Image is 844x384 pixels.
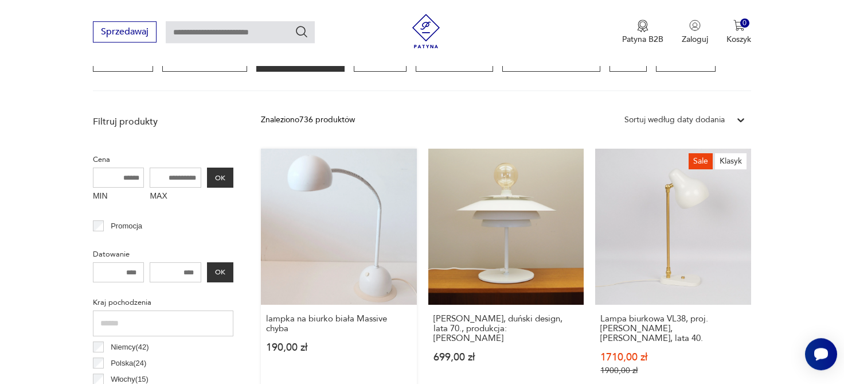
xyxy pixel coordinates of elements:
p: Kraj pochodzenia [93,296,233,309]
img: Ikona medalu [637,20,648,32]
p: 1900,00 zł [600,366,746,375]
p: Filtruj produkty [93,115,233,128]
button: OK [207,168,233,188]
p: Patyna B2B [622,34,663,45]
img: Ikona koszyka [733,20,745,31]
h3: [PERSON_NAME], duński design, lata 70., produkcja: [PERSON_NAME] [433,314,579,343]
p: 699,00 zł [433,352,579,362]
h3: Lampa biurkowa VL38, proj. [PERSON_NAME], [PERSON_NAME], lata 40. [600,314,746,343]
p: Polska ( 24 ) [111,357,146,370]
p: Cena [93,153,233,166]
button: Sprzedawaj [93,21,157,42]
div: Sortuj według daty dodania [624,114,725,126]
button: Szukaj [295,25,308,38]
label: MIN [93,188,144,206]
label: MAX [150,188,201,206]
p: Koszyk [726,34,751,45]
p: 1710,00 zł [600,352,746,362]
h3: lampka na biurko biała Massive chyba [266,314,412,333]
img: Patyna - sklep z meblami i dekoracjami vintage [409,14,443,48]
a: Sprzedawaj [93,29,157,37]
iframe: Smartsupp widget button [805,338,837,370]
p: Promocja [111,220,142,232]
button: OK [207,262,233,282]
button: 0Koszyk [726,20,751,45]
p: Niemcy ( 42 ) [111,341,149,354]
button: Patyna B2B [622,20,663,45]
a: Ikona medaluPatyna B2B [622,20,663,45]
p: Zaloguj [682,34,708,45]
p: Datowanie [93,248,233,261]
div: 0 [740,18,750,28]
p: 190,00 zł [266,343,412,352]
img: Ikonka użytkownika [689,20,701,31]
button: Zaloguj [682,20,708,45]
div: Znaleziono 736 produktów [261,114,355,126]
